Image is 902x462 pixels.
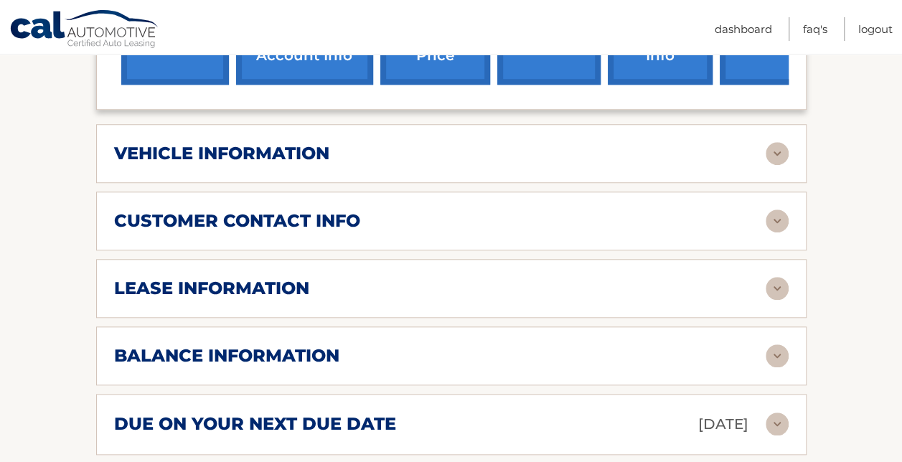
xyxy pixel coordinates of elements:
a: FAQ's [803,17,827,41]
h2: lease information [114,278,309,299]
h2: due on your next due date [114,413,396,435]
h2: vehicle information [114,143,329,164]
img: accordion-rest.svg [766,344,789,367]
img: accordion-rest.svg [766,209,789,232]
a: Dashboard [715,17,772,41]
img: accordion-rest.svg [766,412,789,435]
h2: balance information [114,345,339,367]
p: [DATE] [698,412,748,437]
a: Cal Automotive [9,9,160,51]
h2: customer contact info [114,210,360,232]
a: Logout [858,17,893,41]
img: accordion-rest.svg [766,277,789,300]
img: accordion-rest.svg [766,142,789,165]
